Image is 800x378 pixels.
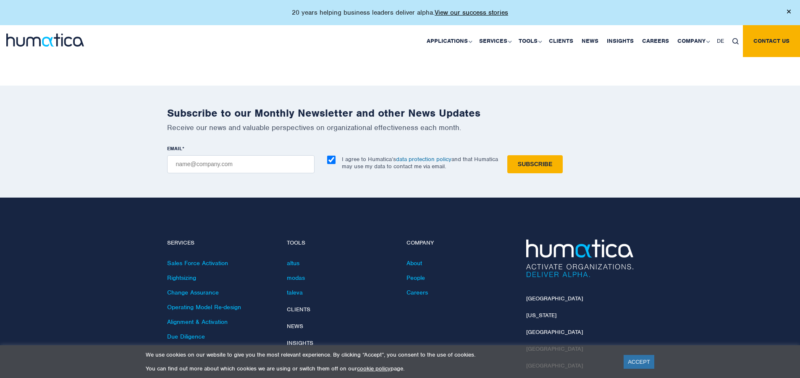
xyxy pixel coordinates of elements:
[167,289,219,296] a: Change Assurance
[673,25,713,57] a: Company
[407,274,425,282] a: People
[743,25,800,57] a: Contact us
[407,259,422,267] a: About
[287,339,313,347] a: Insights
[717,37,724,44] span: DE
[167,303,241,311] a: Operating Model Re-design
[638,25,673,57] a: Careers
[507,155,563,173] input: Subscribe
[475,25,514,57] a: Services
[167,123,633,132] p: Receive our news and valuable perspectives on organizational effectiveness each month.
[342,156,498,170] p: I agree to Humatica’s and that Humatica may use my data to contact me via email.
[146,365,613,372] p: You can find out more about which cookies we are using or switch them off on our page.
[167,259,228,267] a: Sales Force Activation
[545,25,577,57] a: Clients
[577,25,603,57] a: News
[407,289,428,296] a: Careers
[624,355,654,369] a: ACCEPT
[167,240,274,247] h4: Services
[287,259,299,267] a: altus
[713,25,728,57] a: DE
[514,25,545,57] a: Tools
[396,156,451,163] a: data protection policy
[146,351,613,358] p: We use cookies on our website to give you the most relevant experience. By clicking “Accept”, you...
[526,295,583,302] a: [GEOGRAPHIC_DATA]
[603,25,638,57] a: Insights
[407,240,514,247] h4: Company
[287,240,394,247] h4: Tools
[287,306,310,313] a: Clients
[526,312,556,319] a: [US_STATE]
[287,323,303,330] a: News
[287,289,303,296] a: taleva
[167,155,315,173] input: name@company.com
[526,328,583,336] a: [GEOGRAPHIC_DATA]
[167,274,196,282] a: Rightsizing
[327,156,336,164] input: I agree to Humatica’sdata protection policyand that Humatica may use my data to contact me via em...
[6,34,84,47] img: logo
[435,8,508,17] a: View our success stories
[732,38,739,44] img: search_icon
[167,107,633,120] h2: Subscribe to our Monthly Newsletter and other News Updates
[422,25,475,57] a: Applications
[526,240,633,277] img: Humatica
[167,145,182,152] span: EMAIL
[357,365,391,372] a: cookie policy
[167,318,228,326] a: Alignment & Activation
[167,333,205,340] a: Due Diligence
[292,8,508,17] p: 20 years helping business leaders deliver alpha.
[287,274,305,282] a: modas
